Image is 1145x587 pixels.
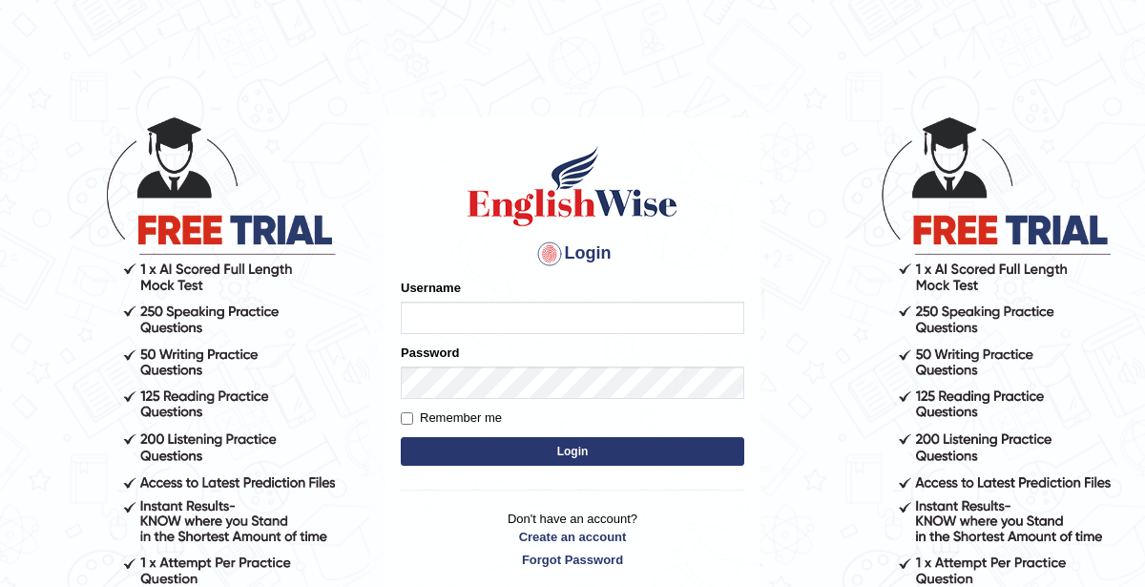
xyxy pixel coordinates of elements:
[401,528,744,546] a: Create an account
[464,143,681,229] img: Logo of English Wise sign in for intelligent practice with AI
[401,510,744,569] p: Don't have an account?
[401,412,413,425] input: Remember me
[401,551,744,569] a: Forgot Password
[401,239,744,269] h4: Login
[401,344,459,362] label: Password
[401,409,502,428] label: Remember me
[401,279,461,297] label: Username
[401,437,744,466] button: Login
